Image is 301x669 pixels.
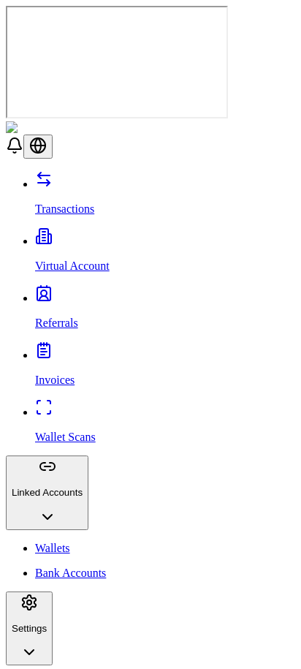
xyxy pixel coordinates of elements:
[35,374,295,387] p: Invoices
[35,567,295,580] a: Bank Accounts
[35,542,295,555] a: Wallets
[6,456,88,530] button: Linked Accounts
[35,178,295,216] a: Transactions
[35,292,295,330] a: Referrals
[12,623,47,634] p: Settings
[6,591,53,666] button: Settings
[35,260,295,273] p: Virtual Account
[35,317,295,330] p: Referrals
[35,235,295,273] a: Virtual Account
[35,431,295,444] p: Wallet Scans
[35,203,295,216] p: Transactions
[12,487,83,498] p: Linked Accounts
[35,406,295,444] a: Wallet Scans
[6,121,93,135] img: ShieldPay Logo
[35,349,295,387] a: Invoices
